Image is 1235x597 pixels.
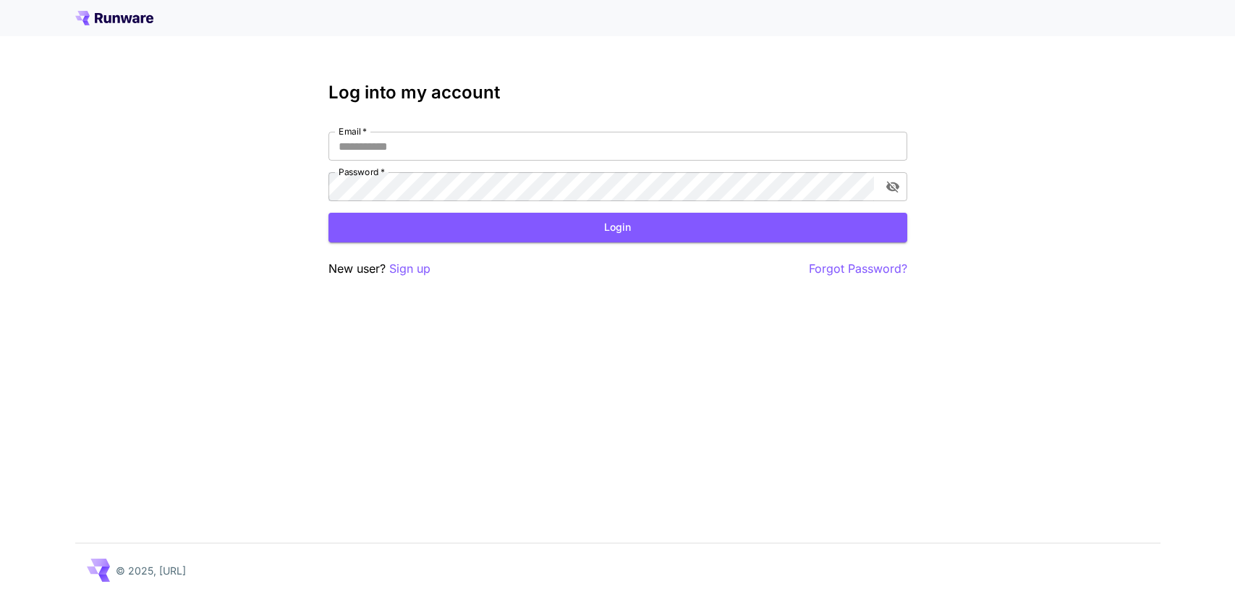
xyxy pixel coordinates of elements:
[880,174,906,200] button: toggle password visibility
[339,125,367,137] label: Email
[116,563,186,578] p: © 2025, [URL]
[339,166,385,178] label: Password
[328,82,907,103] h3: Log into my account
[809,260,907,278] button: Forgot Password?
[328,213,907,242] button: Login
[328,260,430,278] p: New user?
[389,260,430,278] button: Sign up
